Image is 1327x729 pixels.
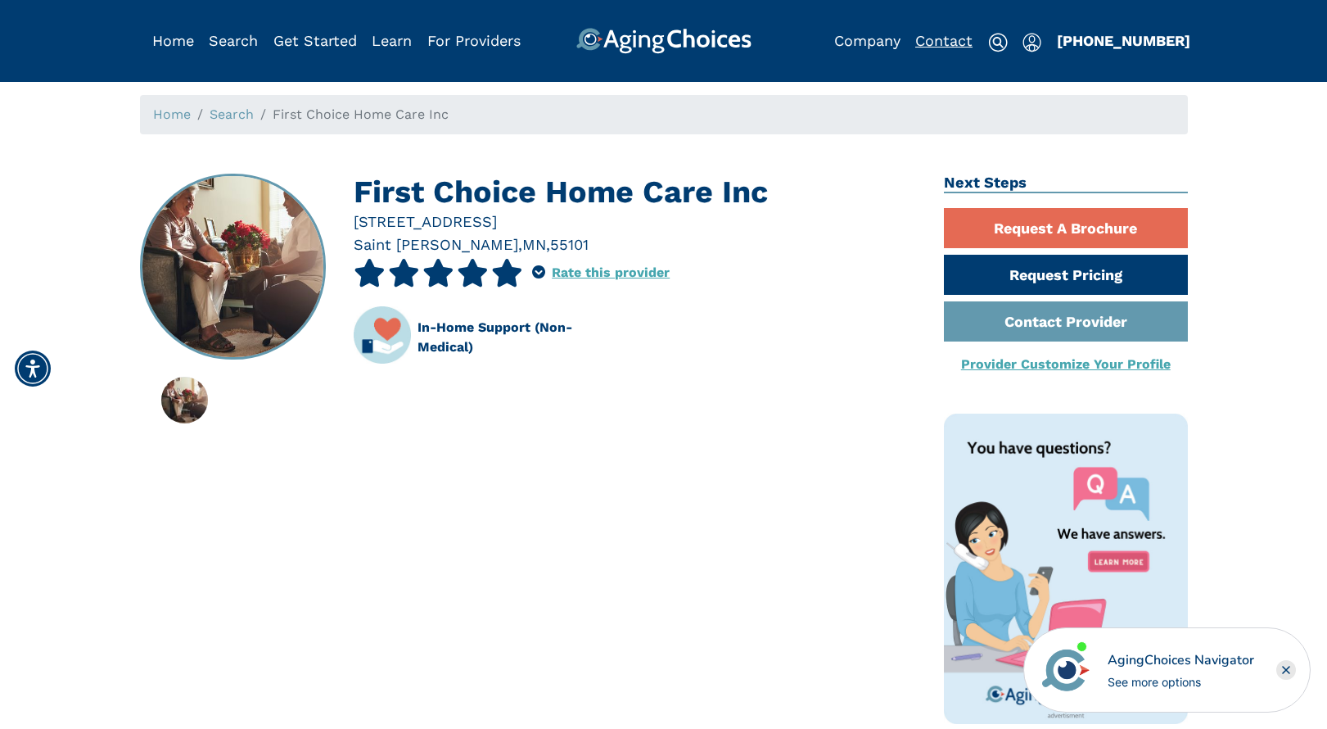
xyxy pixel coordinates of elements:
[152,32,194,49] a: Home
[354,236,518,253] span: Saint [PERSON_NAME]
[273,106,449,122] span: First Choice Home Care Inc
[372,32,412,49] a: Learn
[988,33,1008,52] img: search-icon.svg
[1276,660,1296,680] div: Close
[354,211,919,233] div: [STREET_ADDRESS]
[575,28,751,54] img: AgingChoices
[834,32,900,49] a: Company
[1022,28,1041,54] div: Popover trigger
[915,32,973,49] a: Contact
[354,174,919,211] h1: First Choice Home Care Inc
[944,208,1188,248] a: Request A Brochure
[210,106,254,122] a: Search
[944,301,1188,342] a: Contact Provider
[532,259,545,287] div: Popover trigger
[209,28,258,54] div: Popover trigger
[552,265,670,280] a: Rate this provider
[161,377,208,423] img: First Choice Home Care Inc
[550,233,589,256] div: 55101
[140,95,1188,134] nav: breadcrumb
[1022,33,1041,52] img: user-icon.svg
[1057,32,1190,49] a: [PHONE_NUMBER]
[1108,673,1254,691] div: See more options
[944,174,1188,193] h2: Next Steps
[944,255,1188,295] a: Request Pricing
[961,356,1171,372] a: Provider Customize Your Profile
[518,236,522,253] span: ,
[209,32,258,49] a: Search
[153,106,191,122] a: Home
[944,414,1188,724] img: You have questions? We have answers. AgingAnswers.
[1038,642,1094,698] img: avatar
[15,351,51,387] div: Accessibility Menu
[522,236,546,253] span: MN
[427,32,521,49] a: For Providers
[273,32,357,49] a: Get Started
[546,236,550,253] span: ,
[1108,650,1254,670] div: AgingChoices Navigator
[418,318,624,357] div: In-Home Support (Non-Medical)
[141,175,324,359] img: First Choice Home Care Inc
